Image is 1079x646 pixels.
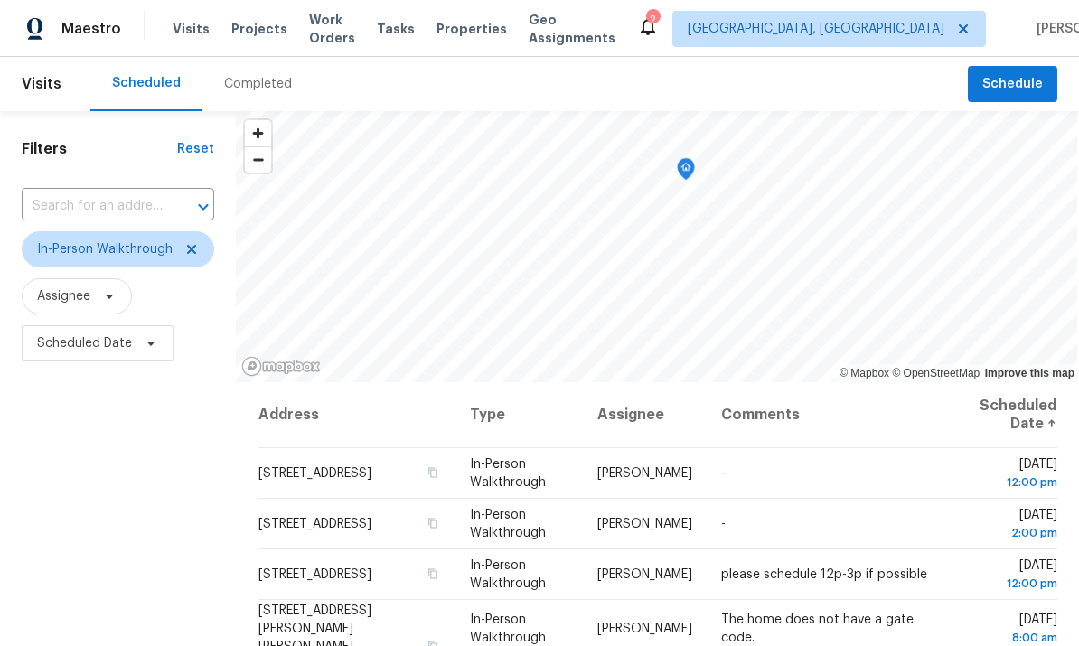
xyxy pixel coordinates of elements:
[721,467,726,480] span: -
[377,23,415,35] span: Tasks
[231,20,287,38] span: Projects
[455,382,583,448] th: Type
[245,146,271,173] button: Zoom out
[258,518,371,530] span: [STREET_ADDRESS]
[22,192,164,220] input: Search for an address...
[962,559,1057,593] span: [DATE]
[245,120,271,146] button: Zoom in
[985,367,1074,379] a: Improve this map
[840,367,889,379] a: Mapbox
[597,568,692,581] span: [PERSON_NAME]
[309,11,355,47] span: Work Orders
[22,64,61,104] span: Visits
[529,11,615,47] span: Geo Assignments
[177,140,214,158] div: Reset
[968,66,1057,103] button: Schedule
[470,559,546,590] span: In-Person Walkthrough
[425,515,441,531] button: Copy Address
[962,628,1057,646] div: 8:00 am
[61,20,121,38] span: Maestro
[470,509,546,539] span: In-Person Walkthrough
[258,382,455,448] th: Address
[258,568,371,581] span: [STREET_ADDRESS]
[597,467,692,480] span: [PERSON_NAME]
[646,11,659,29] div: 2
[37,287,90,305] span: Assignee
[892,367,980,379] a: OpenStreetMap
[173,20,210,38] span: Visits
[688,20,944,38] span: [GEOGRAPHIC_DATA], [GEOGRAPHIC_DATA]
[470,458,546,489] span: In-Person Walkthrough
[962,458,1057,492] span: [DATE]
[962,473,1057,492] div: 12:00 pm
[245,147,271,173] span: Zoom out
[597,622,692,634] span: [PERSON_NAME]
[425,464,441,481] button: Copy Address
[425,566,441,582] button: Copy Address
[583,382,707,448] th: Assignee
[597,518,692,530] span: [PERSON_NAME]
[241,356,321,377] a: Mapbox homepage
[962,509,1057,542] span: [DATE]
[112,74,181,92] div: Scheduled
[947,382,1058,448] th: Scheduled Date ↑
[721,518,726,530] span: -
[191,194,216,220] button: Open
[258,467,371,480] span: [STREET_ADDRESS]
[962,613,1057,646] span: [DATE]
[677,158,695,186] div: Map marker
[707,382,947,448] th: Comments
[962,524,1057,542] div: 2:00 pm
[236,111,1077,382] canvas: Map
[721,568,927,581] span: please schedule 12p-3p if possible
[982,73,1043,96] span: Schedule
[962,575,1057,593] div: 12:00 pm
[436,20,507,38] span: Properties
[721,613,914,643] span: The home does not have a gate code.
[37,240,173,258] span: In-Person Walkthrough
[224,75,292,93] div: Completed
[470,613,546,643] span: In-Person Walkthrough
[37,334,132,352] span: Scheduled Date
[22,140,177,158] h1: Filters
